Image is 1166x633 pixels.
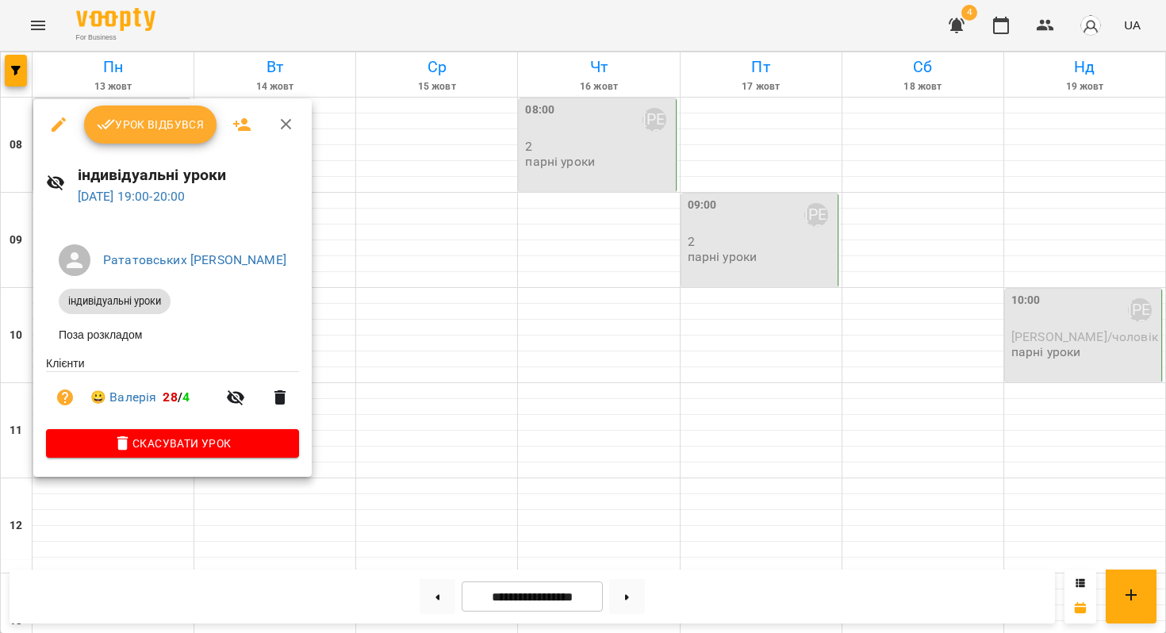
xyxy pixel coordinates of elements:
span: 4 [182,389,190,405]
a: 😀 Валерія [90,388,156,407]
a: Рататовських [PERSON_NAME] [103,252,286,267]
span: Скасувати Урок [59,434,286,453]
a: [DATE] 19:00-20:00 [78,189,186,204]
ul: Клієнти [46,355,299,429]
span: індивідуальні уроки [59,294,171,309]
span: 28 [163,389,177,405]
h6: індивідуальні уроки [78,163,299,187]
li: Поза розкладом [46,320,299,349]
span: Урок відбувся [97,115,205,134]
b: / [163,389,190,405]
button: Урок відбувся [84,105,217,144]
button: Візит ще не сплачено. Додати оплату? [46,378,84,416]
button: Скасувати Урок [46,429,299,458]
